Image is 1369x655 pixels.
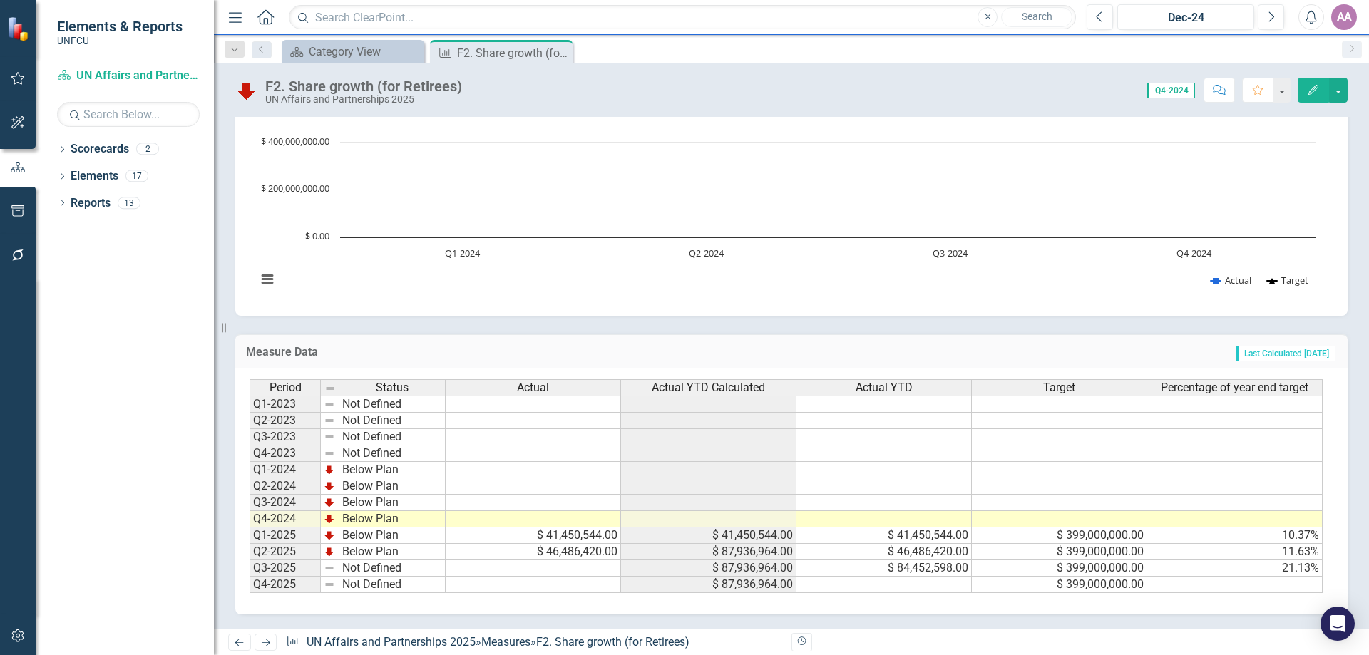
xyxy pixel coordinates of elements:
[250,527,321,544] td: Q1-2025
[339,478,446,495] td: Below Plan
[324,579,335,590] img: 8DAGhfEEPCf229AAAAAElFTkSuQmCC
[1001,7,1072,27] button: Search
[125,170,148,182] div: 17
[339,560,446,577] td: Not Defined
[250,462,321,478] td: Q1-2024
[1147,527,1323,544] td: 10.37%
[257,269,277,289] button: View chart menu, Chart
[1043,381,1075,394] span: Target
[1147,560,1323,577] td: 21.13%
[57,18,183,35] span: Elements & Reports
[1117,4,1254,30] button: Dec-24
[250,88,1333,301] div: Chart. Highcharts interactive chart.
[1122,9,1249,26] div: Dec-24
[652,381,765,394] span: Actual YTD Calculated
[796,527,972,544] td: $ 41,450,544.00
[339,445,446,462] td: Not Defined
[250,429,321,445] td: Q3-2023
[339,396,446,413] td: Not Defined
[286,634,781,651] div: » »
[324,464,335,475] img: TnMDeAgwAPMxUmUi88jYAAAAAElFTkSuQmCC
[250,511,321,527] td: Q4-2024
[1147,544,1323,560] td: 11.63%
[481,635,530,649] a: Measures
[71,195,111,212] a: Reports
[324,448,335,459] img: 8DAGhfEEPCf229AAAAAElFTkSuQmCC
[621,560,796,577] td: $ 87,936,964.00
[57,102,200,127] input: Search Below...
[339,495,446,511] td: Below Plan
[1161,381,1308,394] span: Percentage of year end target
[536,635,689,649] div: F2. Share growth (for Retirees)
[250,396,321,413] td: Q1-2023
[57,68,200,84] a: UN Affairs and Partnerships 2025
[305,229,329,242] text: $ 0.00
[324,415,335,426] img: 8DAGhfEEPCf229AAAAAElFTkSuQmCC
[339,429,446,445] td: Not Defined
[250,577,321,593] td: Q4-2025
[250,560,321,577] td: Q3-2025
[324,431,335,443] img: 8DAGhfEEPCf229AAAAAElFTkSuQmCC
[339,462,446,478] td: Below Plan
[621,527,796,544] td: $ 41,450,544.00
[689,247,724,259] text: Q2-2024
[933,247,968,259] text: Q3-2024
[1331,4,1357,30] button: AA
[339,511,446,527] td: Below Plan
[1236,346,1335,361] span: Last Calculated [DATE]
[446,527,621,544] td: $ 41,450,544.00
[6,15,33,42] img: ClearPoint Strategy
[250,478,321,495] td: Q2-2024
[118,197,140,209] div: 13
[250,544,321,560] td: Q2-2025
[265,94,462,105] div: UN Affairs and Partnerships 2025
[1211,274,1251,287] button: Show Actual
[339,544,446,560] td: Below Plan
[324,497,335,508] img: TnMDeAgwAPMxUmUi88jYAAAAAElFTkSuQmCC
[324,383,336,394] img: 8DAGhfEEPCf229AAAAAElFTkSuQmCC
[339,577,446,593] td: Not Defined
[136,143,159,155] div: 2
[856,381,913,394] span: Actual YTD
[261,135,329,148] text: $ 400,000,000.00
[446,544,621,560] td: $ 46,486,420.00
[972,544,1147,560] td: $ 399,000,000.00
[621,577,796,593] td: $ 87,936,964.00
[796,560,972,577] td: $ 84,452,598.00
[289,5,1076,30] input: Search ClearPoint...
[309,43,421,61] div: Category View
[1147,83,1195,98] span: Q4-2024
[972,577,1147,593] td: $ 399,000,000.00
[235,79,258,102] img: Below Plan
[339,527,446,544] td: Below Plan
[1267,274,1309,287] button: Show Target
[250,445,321,462] td: Q4-2023
[1176,247,1212,259] text: Q4-2024
[445,247,481,259] text: Q1-2024
[972,527,1147,544] td: $ 399,000,000.00
[324,480,335,492] img: TnMDeAgwAPMxUmUi88jYAAAAAElFTkSuQmCC
[324,398,335,410] img: 8DAGhfEEPCf229AAAAAElFTkSuQmCC
[324,530,335,541] img: TnMDeAgwAPMxUmUi88jYAAAAAElFTkSuQmCC
[285,43,421,61] a: Category View
[517,381,549,394] span: Actual
[250,413,321,429] td: Q2-2023
[250,495,321,511] td: Q3-2024
[270,381,302,394] span: Period
[324,562,335,574] img: 8DAGhfEEPCf229AAAAAElFTkSuQmCC
[324,546,335,557] img: TnMDeAgwAPMxUmUi88jYAAAAAElFTkSuQmCC
[71,141,129,158] a: Scorecards
[250,88,1323,301] svg: Interactive chart
[71,168,118,185] a: Elements
[796,544,972,560] td: $ 46,486,420.00
[324,513,335,525] img: TnMDeAgwAPMxUmUi88jYAAAAAElFTkSuQmCC
[339,413,446,429] td: Not Defined
[376,381,409,394] span: Status
[261,182,329,195] text: $ 200,000,000.00
[57,35,183,46] small: UNFCU
[972,560,1147,577] td: $ 399,000,000.00
[457,44,569,62] div: F2. Share growth (for Retirees)
[246,346,699,359] h3: Measure Data
[265,78,462,94] div: F2. Share growth (for Retirees)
